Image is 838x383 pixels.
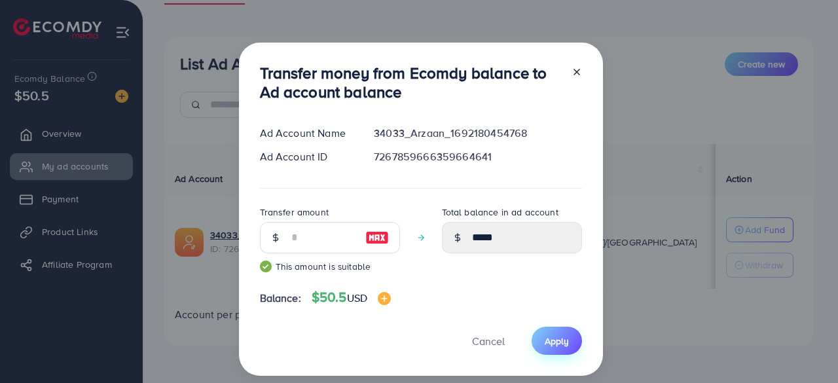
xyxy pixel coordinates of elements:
[260,260,400,273] small: This amount is suitable
[249,126,364,141] div: Ad Account Name
[545,335,569,348] span: Apply
[260,206,329,219] label: Transfer amount
[442,206,558,219] label: Total balance in ad account
[456,327,521,355] button: Cancel
[472,334,505,348] span: Cancel
[378,292,391,305] img: image
[260,64,561,101] h3: Transfer money from Ecomdy balance to Ad account balance
[782,324,828,373] iframe: Chat
[260,261,272,272] img: guide
[532,327,582,355] button: Apply
[365,230,389,246] img: image
[363,126,592,141] div: 34033_Arzaan_1692180454768
[249,149,364,164] div: Ad Account ID
[312,289,391,306] h4: $50.5
[363,149,592,164] div: 7267859666359664641
[347,291,367,305] span: USD
[260,291,301,306] span: Balance:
